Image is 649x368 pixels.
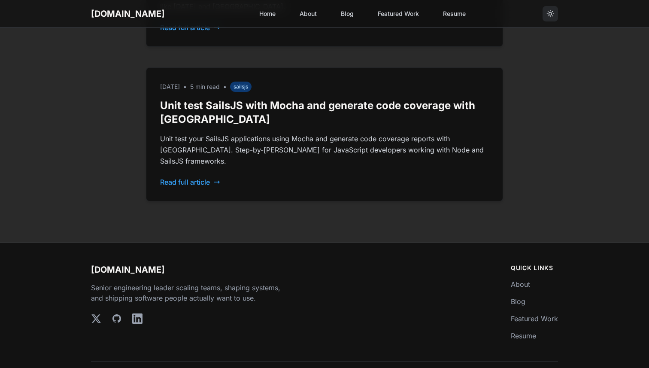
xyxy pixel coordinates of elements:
a: Resume [511,332,536,340]
a: About [294,6,322,21]
a: [DOMAIN_NAME] [91,9,165,19]
h3: Quick Links [511,264,558,272]
span: sailsjs [230,82,252,92]
span: • [223,82,227,91]
a: Featured Work [511,314,558,323]
a: Resume [438,6,471,21]
time: [DATE] [160,82,180,91]
a: Unit test SailsJS with Mocha and generate code coverage with [GEOGRAPHIC_DATA] [160,99,475,125]
p: Senior engineering leader scaling teams, shaping systems, and shipping software people actually w... [91,283,283,303]
span: • [183,82,187,91]
a: Featured Work [373,6,424,21]
span: 5 min read [190,82,220,91]
a: About [511,280,530,289]
a: Home [254,6,281,21]
button: Toggle theme [543,6,558,21]
a: Blog [336,6,359,21]
a: Read full article [160,177,220,187]
p: Unit test your SailsJS applications using Mocha and generate code coverage reports with [GEOGRAPH... [160,133,489,167]
span: [DOMAIN_NAME] [91,264,165,276]
a: Blog [511,297,525,306]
